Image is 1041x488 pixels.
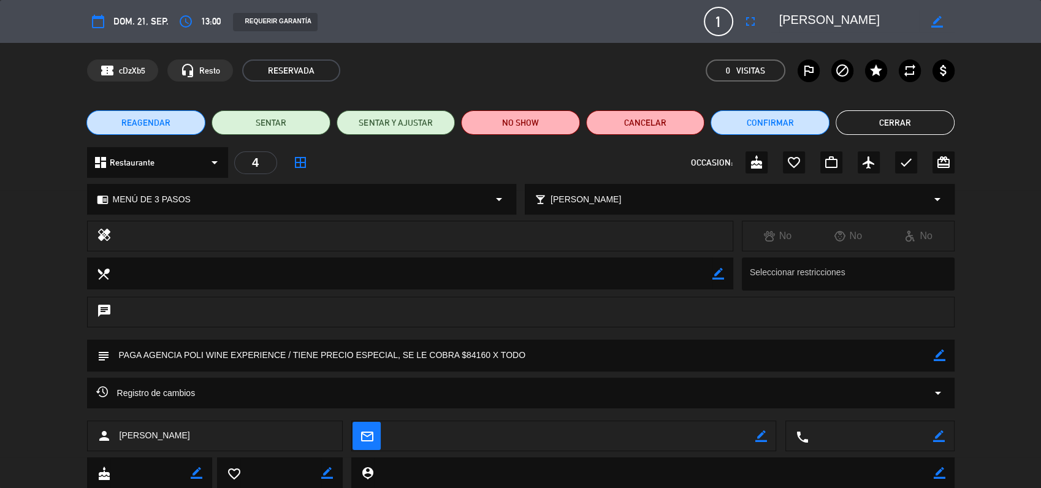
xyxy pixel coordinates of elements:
[936,63,951,78] i: attach_money
[97,227,112,245] i: healing
[234,151,277,174] div: 4
[87,10,109,32] button: calendar_today
[736,64,765,78] em: Visitas
[321,467,333,479] i: border_color
[199,64,220,78] span: Resto
[883,228,954,244] div: No
[726,64,730,78] span: 0
[97,429,112,443] i: person
[178,14,193,29] i: access_time
[91,14,105,29] i: calendar_today
[97,303,112,321] i: chat
[113,193,191,207] span: MENÚ DE 3 PASOS
[899,155,913,170] i: check
[749,155,764,170] i: cake
[795,430,809,443] i: local_phone
[586,110,705,135] button: Cancelar
[535,194,546,205] i: local_bar
[787,155,801,170] i: favorite_border
[86,110,205,135] button: REAGENDAR
[835,63,850,78] i: block
[902,63,917,78] i: repeat
[492,192,506,207] i: arrow_drop_down
[180,63,195,78] i: headset_mic
[207,155,222,170] i: arrow_drop_down
[704,7,733,36] span: 1
[931,16,942,28] i: border_color
[233,13,318,31] div: REQUERIR GARANTÍA
[360,466,374,479] i: person_pin
[931,386,945,400] i: arrow_drop_down
[113,13,169,29] span: dom. 21, sep.
[755,430,766,442] i: border_color
[743,14,758,29] i: fullscreen
[930,192,945,207] i: arrow_drop_down
[934,467,945,479] i: border_color
[934,349,945,361] i: border_color
[551,193,621,207] span: [PERSON_NAME]
[96,267,110,280] i: local_dining
[120,429,190,443] span: [PERSON_NAME]
[110,156,154,170] span: Restaurante
[801,63,816,78] i: outlined_flag
[742,228,813,244] div: No
[824,155,839,170] i: work_outline
[293,155,308,170] i: border_all
[813,228,883,244] div: No
[100,63,115,78] span: confirmation_number
[836,110,955,135] button: Cerrar
[191,467,202,479] i: border_color
[97,194,109,205] i: chrome_reader_mode
[175,10,197,32] button: access_time
[337,110,456,135] button: SENTAR Y AJUSTAR
[861,155,876,170] i: airplanemode_active
[96,386,196,400] span: Registro de cambios
[933,430,945,442] i: border_color
[121,116,170,129] span: REAGENDAR
[739,10,761,32] button: fullscreen
[712,268,724,280] i: border_color
[93,155,108,170] i: dashboard
[201,13,221,29] span: 13:00
[691,156,733,170] span: OCCASION:
[97,467,110,480] i: cake
[119,64,145,78] span: cDzXb5
[869,63,883,78] i: star
[227,467,240,480] i: favorite_border
[711,110,829,135] button: Confirmar
[936,155,951,170] i: card_giftcard
[242,59,340,82] span: RESERVADA
[96,349,110,362] i: subject
[212,110,330,135] button: SENTAR
[360,429,373,443] i: mail_outline
[461,110,580,135] button: NO SHOW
